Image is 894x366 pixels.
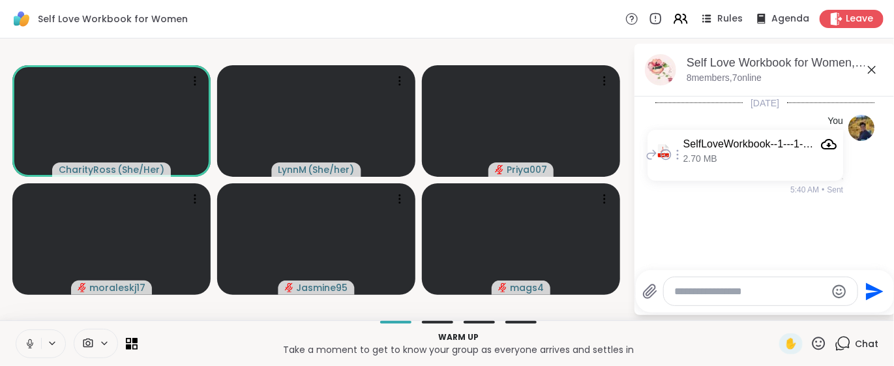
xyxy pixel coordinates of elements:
[717,12,743,25] span: Rules
[507,163,547,176] span: Priya007
[645,54,676,85] img: Self Love Workbook for Women, Oct 15
[510,281,544,294] span: mags4
[495,165,504,174] span: audio-muted
[846,12,873,25] span: Leave
[683,153,717,164] span: 2.70 MB
[674,285,826,298] textarea: Type your message
[827,184,843,196] span: Sent
[784,336,797,352] span: ✋
[858,277,887,306] button: Send
[38,12,188,25] span: Self Love Workbook for Women
[683,138,816,151] div: SelfLoveWorkbook--1---1- (1).pdf
[78,283,87,292] span: audio-muted
[687,55,885,71] div: Self Love Workbook for Women, [DATE]
[278,163,307,176] span: LynnM
[771,12,809,25] span: Agenda
[10,8,33,30] img: ShareWell Logomark
[687,72,762,85] p: 8 members, 7 online
[285,283,294,292] span: audio-muted
[790,184,819,196] span: 5:40 AM
[743,97,787,110] span: [DATE]
[297,281,348,294] span: Jasmine95
[831,284,847,299] button: Emoji picker
[145,331,771,343] p: Warm up
[848,115,874,141] img: https://sharewell-space-live.sfo3.digitaloceanspaces.com/user-generated/d0fef3f8-78cb-4349-b608-1...
[117,163,164,176] span: ( She/Her )
[145,343,771,356] p: Take a moment to get to know your group as everyone arrives and settles in
[822,184,824,196] span: •
[308,163,355,176] span: ( She/her )
[855,337,878,350] span: Chat
[827,115,843,128] h4: You
[89,281,145,294] span: moraleskj17
[498,283,507,292] span: audio-muted
[59,163,116,176] span: CharityRoss
[821,136,837,152] a: Attachment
